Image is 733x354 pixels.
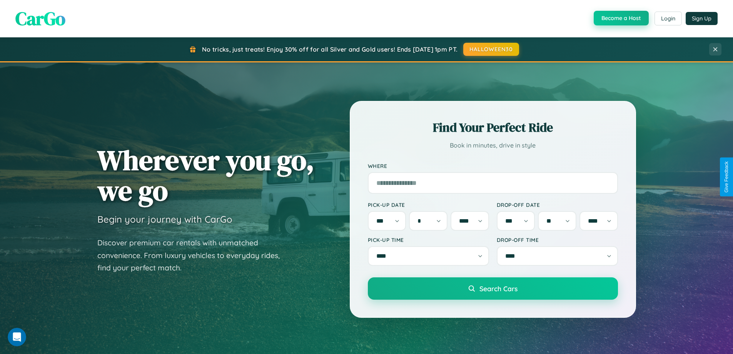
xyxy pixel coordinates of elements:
button: HALLOWEEN30 [463,43,519,56]
label: Pick-up Date [368,201,489,208]
iframe: Intercom live chat [8,328,26,346]
label: Where [368,163,618,169]
span: No tricks, just treats! Enjoy 30% off for all Silver and Gold users! Ends [DATE] 1pm PT. [202,45,457,53]
span: CarGo [15,6,65,31]
button: Become a Host [594,11,649,25]
h1: Wherever you go, we go [97,145,314,206]
h3: Begin your journey with CarGo [97,213,232,225]
button: Sign Up [686,12,718,25]
div: Give Feedback [724,161,729,193]
label: Drop-off Time [497,237,618,243]
button: Search Cars [368,277,618,300]
p: Book in minutes, drive in style [368,140,618,151]
button: Login [655,12,682,25]
h2: Find Your Perfect Ride [368,119,618,136]
span: Search Cars [479,284,518,293]
label: Pick-up Time [368,237,489,243]
p: Discover premium car rentals with unmatched convenience. From luxury vehicles to everyday rides, ... [97,237,290,274]
label: Drop-off Date [497,201,618,208]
